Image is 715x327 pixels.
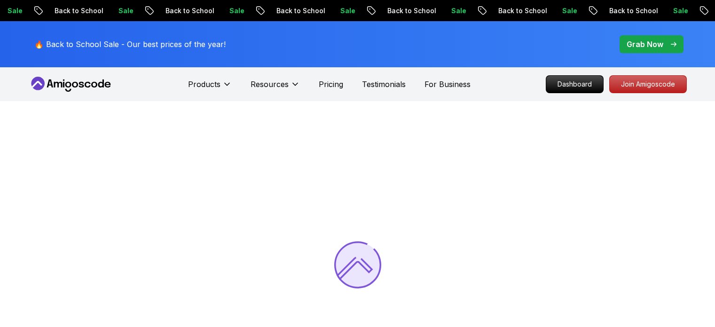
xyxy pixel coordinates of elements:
[443,6,473,16] p: Sale
[546,75,604,93] a: Dashboard
[251,79,289,90] p: Resources
[110,6,141,16] p: Sale
[379,6,443,16] p: Back to School
[362,79,406,90] a: Testimonials
[601,6,665,16] p: Back to School
[251,79,300,97] button: Resources
[546,76,603,93] p: Dashboard
[319,79,343,90] a: Pricing
[424,79,471,90] a: For Business
[188,79,232,97] button: Products
[34,39,226,50] p: 🔥 Back to School Sale - Our best prices of the year!
[188,79,220,90] p: Products
[47,6,110,16] p: Back to School
[610,76,686,93] p: Join Amigoscode
[490,6,554,16] p: Back to School
[157,6,221,16] p: Back to School
[221,6,251,16] p: Sale
[332,6,362,16] p: Sale
[268,6,332,16] p: Back to School
[665,6,695,16] p: Sale
[554,6,584,16] p: Sale
[627,39,663,50] p: Grab Now
[609,75,687,93] a: Join Amigoscode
